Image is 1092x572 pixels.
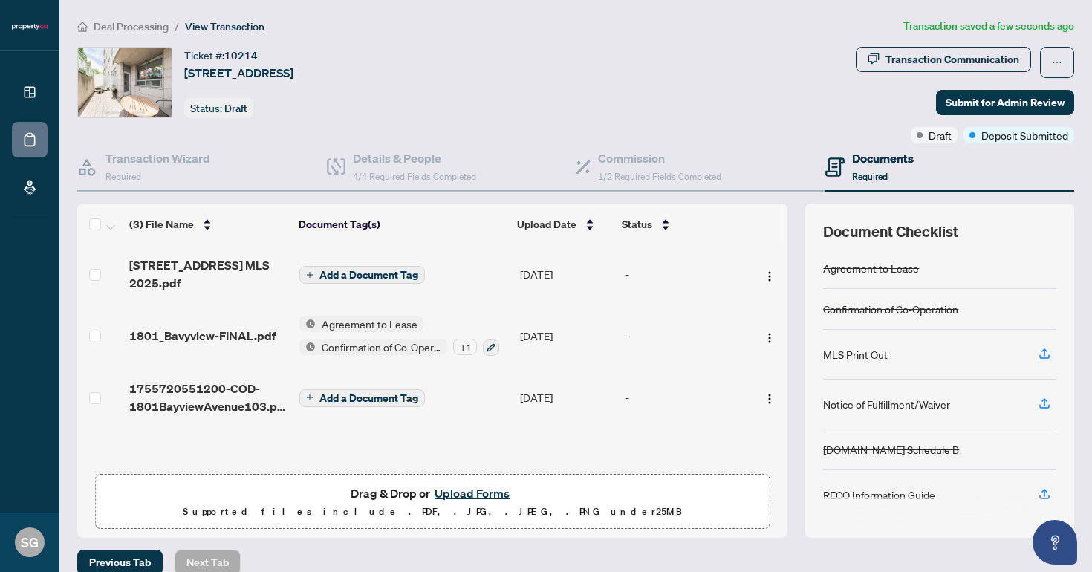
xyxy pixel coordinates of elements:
[823,396,950,412] div: Notice of Fulfillment/Waiver
[823,487,935,503] div: RECO Information Guide
[823,346,888,363] div: MLS Print Out
[758,262,781,286] button: Logo
[299,388,425,407] button: Add a Document Tag
[625,328,745,344] div: -
[598,171,721,182] span: 1/2 Required Fields Completed
[129,216,194,233] span: (3) File Name
[299,265,425,285] button: Add a Document Tag
[514,304,620,368] td: [DATE]
[184,47,258,64] div: Ticket #:
[929,127,952,143] span: Draft
[78,48,172,117] img: IMG-C12336019_1.jpg
[823,221,958,242] span: Document Checklist
[514,244,620,304] td: [DATE]
[306,271,313,279] span: plus
[319,393,418,403] span: Add a Document Tag
[823,441,959,458] div: [DOMAIN_NAME] Schedule B
[293,204,511,245] th: Document Tag(s)
[598,149,721,167] h4: Commission
[105,503,760,521] p: Supported files include .PDF, .JPG, .JPEG, .PNG under 25 MB
[616,204,747,245] th: Status
[353,171,476,182] span: 4/4 Required Fields Completed
[625,389,745,406] div: -
[185,20,264,33] span: View Transaction
[453,339,477,355] div: + 1
[224,49,258,62] span: 10214
[94,20,169,33] span: Deal Processing
[316,339,447,355] span: Confirmation of Co-Operation
[299,266,425,284] button: Add a Document Tag
[885,48,1019,71] div: Transaction Communication
[299,316,499,356] button: Status IconAgreement to LeaseStatus IconConfirmation of Co-Operation+1
[1052,57,1062,68] span: ellipsis
[946,91,1065,114] span: Submit for Admin Review
[514,368,620,427] td: [DATE]
[96,475,769,530] span: Drag & Drop orUpload FormsSupported files include .PDF, .JPG, .JPEG, .PNG under25MB
[758,386,781,409] button: Logo
[306,394,313,401] span: plus
[903,18,1074,35] article: Transaction saved a few seconds ago
[184,64,293,82] span: [STREET_ADDRESS]
[856,47,1031,72] button: Transaction Communication
[1033,520,1077,565] button: Open asap
[351,484,514,503] span: Drag & Drop or
[299,389,425,407] button: Add a Document Tag
[316,316,423,332] span: Agreement to Lease
[105,149,210,167] h4: Transaction Wizard
[852,171,888,182] span: Required
[129,380,287,415] span: 1755720551200-COD-1801BayviewAvenue103.pdf
[21,532,39,553] span: SG
[823,260,919,276] div: Agreement to Lease
[758,324,781,348] button: Logo
[129,327,276,345] span: 1801_Bavyview-FINAL.pdf
[319,270,418,280] span: Add a Document Tag
[981,127,1068,143] span: Deposit Submitted
[353,149,476,167] h4: Details & People
[299,339,316,355] img: Status Icon
[129,256,287,292] span: [STREET_ADDRESS] MLS 2025.pdf
[430,484,514,503] button: Upload Forms
[224,102,247,115] span: Draft
[184,98,253,118] div: Status:
[511,204,616,245] th: Upload Date
[123,204,293,245] th: (3) File Name
[936,90,1074,115] button: Submit for Admin Review
[77,22,88,32] span: home
[299,316,316,332] img: Status Icon
[105,171,141,182] span: Required
[517,216,576,233] span: Upload Date
[764,332,776,344] img: Logo
[764,393,776,405] img: Logo
[625,266,745,282] div: -
[823,301,958,317] div: Confirmation of Co-Operation
[764,270,776,282] img: Logo
[852,149,914,167] h4: Documents
[12,22,48,31] img: logo
[622,216,652,233] span: Status
[175,18,179,35] li: /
